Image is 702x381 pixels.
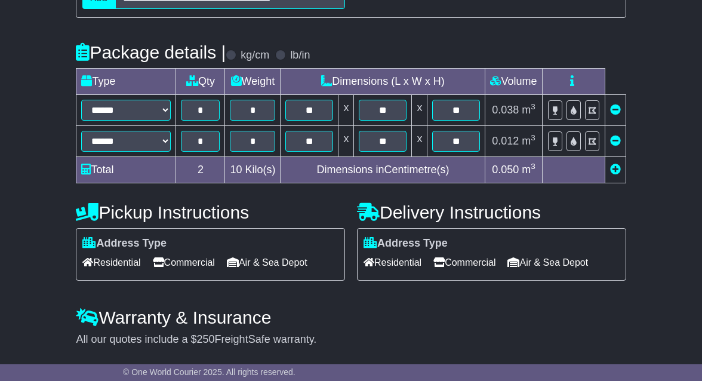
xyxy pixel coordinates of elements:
span: 0.038 [492,104,519,116]
span: Residential [82,253,140,272]
label: Address Type [82,237,167,250]
span: Air & Sea Depot [227,253,307,272]
td: Dimensions (L x W x H) [281,69,485,95]
td: Kilo(s) [225,157,281,183]
td: Weight [225,69,281,95]
h4: Warranty & Insurance [76,308,626,327]
a: Add new item [610,164,621,176]
sup: 3 [531,102,535,111]
span: m [522,135,535,147]
label: kg/cm [241,49,269,62]
h4: Pickup Instructions [76,202,345,222]
span: 0.012 [492,135,519,147]
span: Residential [364,253,421,272]
h4: Package details | [76,42,226,62]
span: 250 [197,333,215,345]
a: Remove this item [610,135,621,147]
td: 2 [176,157,225,183]
h4: Delivery Instructions [357,202,626,222]
td: Dimensions in Centimetre(s) [281,157,485,183]
span: Commercial [153,253,215,272]
a: Remove this item [610,104,621,116]
span: m [522,104,535,116]
td: x [412,95,427,126]
sup: 3 [531,162,535,171]
td: Volume [485,69,542,95]
sup: 3 [531,133,535,142]
span: Commercial [433,253,495,272]
span: 0.050 [492,164,519,176]
span: © One World Courier 2025. All rights reserved. [123,367,295,377]
td: Qty [176,69,225,95]
div: All our quotes include a $ FreightSafe warranty. [76,333,626,346]
span: 10 [230,164,242,176]
td: Total [76,157,176,183]
td: x [412,126,427,157]
span: m [522,164,535,176]
span: Air & Sea Depot [507,253,588,272]
td: Type [76,69,176,95]
td: x [338,126,354,157]
label: Address Type [364,237,448,250]
label: lb/in [290,49,310,62]
td: x [338,95,354,126]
